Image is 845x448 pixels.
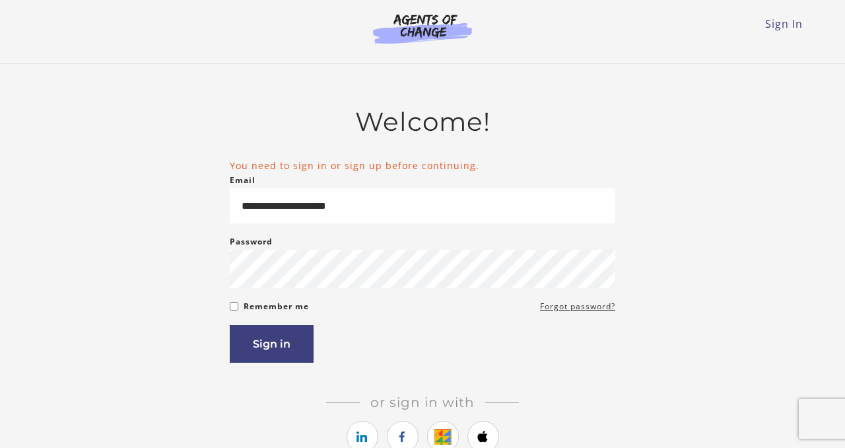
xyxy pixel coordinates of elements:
a: Sign In [765,17,803,31]
img: Agents of Change Logo [359,13,486,44]
label: Remember me [244,299,309,315]
li: You need to sign in or sign up before continuing. [230,159,615,172]
h2: Welcome! [230,106,615,137]
label: Password [230,234,273,250]
a: Forgot password? [540,299,615,315]
label: Email [230,172,255,188]
span: Or sign in with [360,394,485,410]
button: Sign in [230,325,314,363]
